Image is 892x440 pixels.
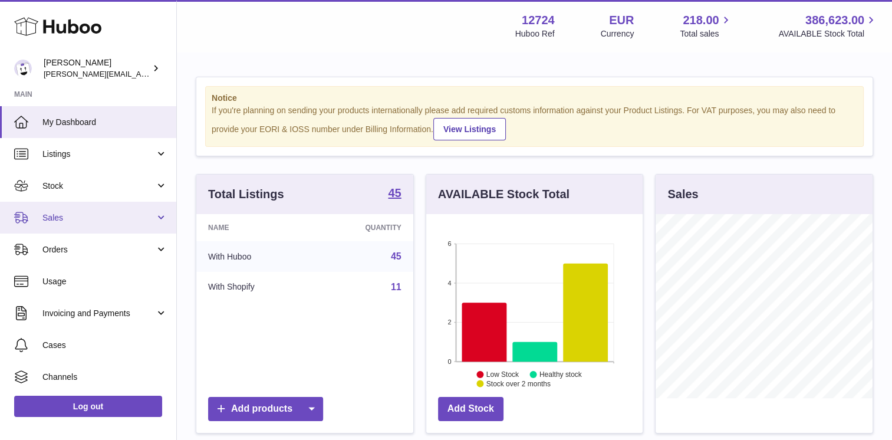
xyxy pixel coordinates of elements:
[388,187,401,201] a: 45
[196,214,313,241] th: Name
[42,340,167,351] span: Cases
[391,282,401,292] a: 11
[196,272,313,303] td: With Shopify
[388,187,401,199] strong: 45
[438,186,570,202] h3: AVAILABLE Stock Total
[212,105,857,140] div: If you're planning on sending your products internationally please add required customs informati...
[805,12,864,28] span: 386,623.00
[42,117,167,128] span: My Dashboard
[391,251,401,261] a: 45
[522,12,555,28] strong: 12724
[447,358,451,365] text: 0
[44,57,150,80] div: [PERSON_NAME]
[680,12,732,40] a: 218.00 Total sales
[212,93,857,104] strong: Notice
[609,12,634,28] strong: EUR
[44,69,236,78] span: [PERSON_NAME][EMAIL_ADDRESS][DOMAIN_NAME]
[196,241,313,272] td: With Huboo
[208,397,323,421] a: Add products
[433,118,506,140] a: View Listings
[447,318,451,326] text: 2
[208,186,284,202] h3: Total Listings
[42,149,155,160] span: Listings
[680,28,732,40] span: Total sales
[42,212,155,224] span: Sales
[486,370,519,379] text: Low Stock
[42,308,155,319] span: Invoicing and Payments
[42,244,155,255] span: Orders
[486,380,551,388] text: Stock over 2 months
[778,28,878,40] span: AVAILABLE Stock Total
[539,370,582,379] text: Healthy stock
[683,12,719,28] span: 218.00
[438,397,503,421] a: Add Stock
[601,28,634,40] div: Currency
[778,12,878,40] a: 386,623.00 AVAILABLE Stock Total
[667,186,698,202] h3: Sales
[313,214,413,241] th: Quantity
[42,276,167,287] span: Usage
[447,280,451,287] text: 4
[447,240,451,247] text: 6
[515,28,555,40] div: Huboo Ref
[42,372,167,383] span: Channels
[42,180,155,192] span: Stock
[14,60,32,77] img: sebastian@ffern.co
[14,396,162,417] a: Log out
